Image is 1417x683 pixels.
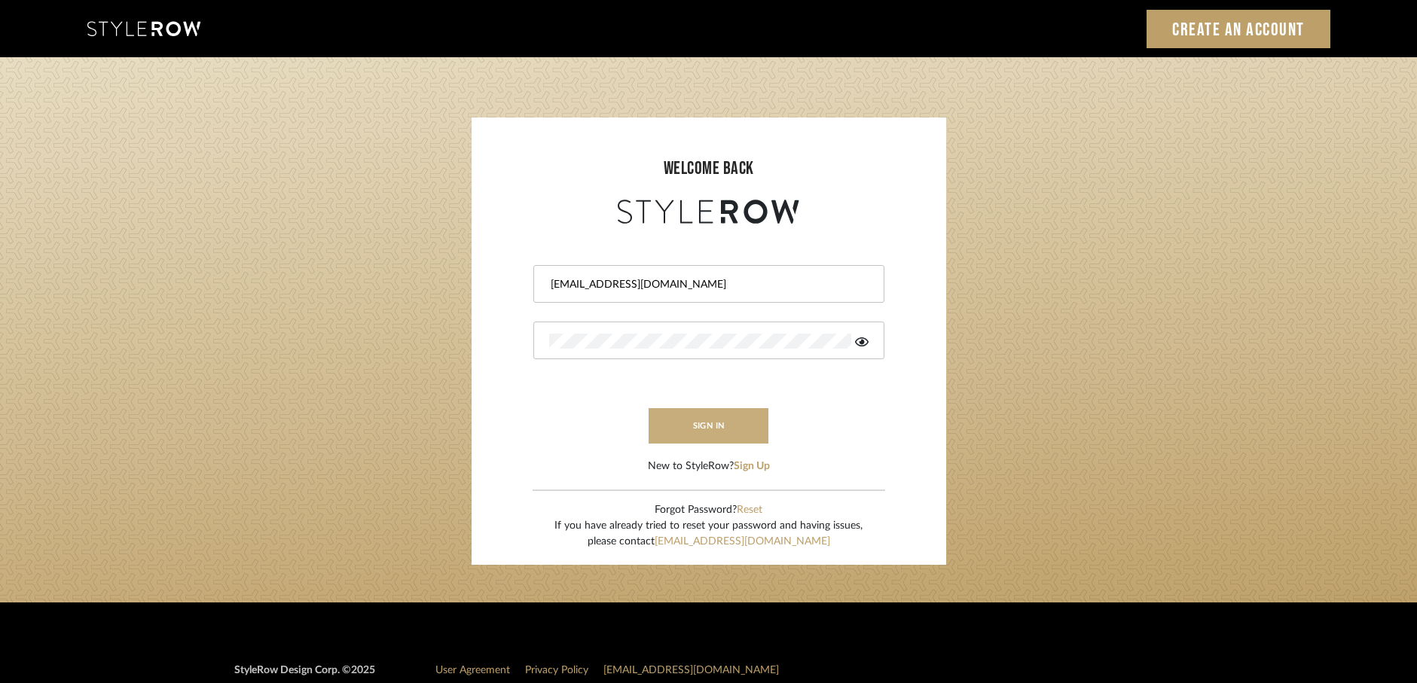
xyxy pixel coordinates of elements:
div: If you have already tried to reset your password and having issues, please contact [554,518,863,550]
button: sign in [649,408,769,444]
div: Forgot Password? [554,502,863,518]
input: Email Address [549,277,865,292]
a: [EMAIL_ADDRESS][DOMAIN_NAME] [603,665,779,675]
button: Sign Up [734,459,770,474]
a: User Agreement [435,665,510,675]
a: Create an Account [1147,10,1330,48]
a: Privacy Policy [525,665,588,675]
div: New to StyleRow? [648,459,770,474]
div: welcome back [487,155,931,182]
button: Reset [737,502,762,518]
a: [EMAIL_ADDRESS][DOMAIN_NAME] [655,536,830,547]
